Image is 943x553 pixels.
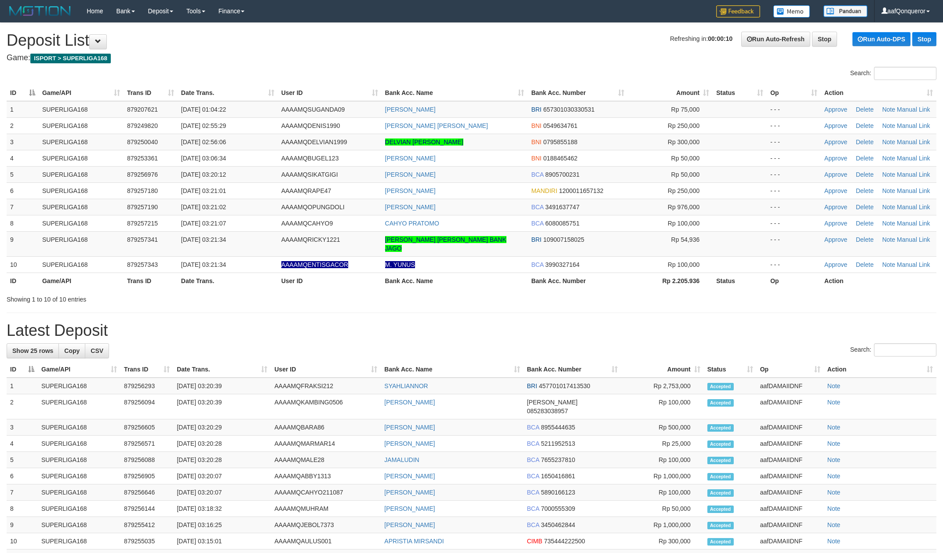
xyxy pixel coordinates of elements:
span: Accepted [707,424,734,432]
td: 7 [7,199,39,215]
span: Copy 0549634761 to clipboard [543,122,578,129]
span: 879257215 [127,220,158,227]
span: BNI [531,122,541,129]
td: SUPERLIGA168 [39,182,124,199]
a: Delete [856,220,874,227]
a: Delete [856,187,874,194]
th: Trans ID [124,273,178,289]
th: Action: activate to sort column ascending [824,361,936,378]
th: Game/API: activate to sort column ascending [39,85,124,101]
span: Accepted [707,383,734,390]
td: SUPERLIGA168 [39,134,124,150]
td: SUPERLIGA168 [39,166,124,182]
span: Rp 976,000 [668,204,699,211]
td: 7 [7,484,38,501]
th: Bank Acc. Number: activate to sort column ascending [524,361,621,378]
td: aafDAMAIIDNF [757,436,824,452]
td: 879256905 [120,468,173,484]
a: Manual Link [897,155,930,162]
span: Copy [64,347,80,354]
span: Accepted [707,399,734,407]
th: Bank Acc. Number: activate to sort column ascending [528,85,628,101]
th: ID: activate to sort column descending [7,85,39,101]
a: Approve [824,204,847,211]
td: AAAAMQABBY1313 [271,468,381,484]
a: Manual Link [897,122,930,129]
td: Rp 500,000 [621,419,704,436]
span: [DATE] 01:04:22 [181,106,226,113]
th: User ID: activate to sort column ascending [278,85,382,101]
span: Copy 109007158025 to clipboard [543,236,584,243]
th: Status: activate to sort column ascending [704,361,757,378]
a: [PERSON_NAME] [384,399,435,406]
td: SUPERLIGA168 [39,117,124,134]
span: AAAAMQDELVIAN1999 [281,138,347,146]
td: AAAAMQMUHRAM [271,501,381,517]
td: Rp 25,000 [621,436,704,452]
th: Status: activate to sort column ascending [713,85,767,101]
a: Manual Link [897,106,930,113]
span: 879257341 [127,236,158,243]
td: aafDAMAIIDNF [757,484,824,501]
span: Nama rekening ada tanda titik/strip, harap diedit [281,261,348,268]
a: Delete [856,106,874,113]
a: Delete [856,155,874,162]
a: [PERSON_NAME] [384,424,435,431]
span: Accepted [707,473,734,480]
a: [PERSON_NAME] [384,473,435,480]
td: SUPERLIGA168 [38,468,120,484]
span: BCA [527,473,539,480]
td: 9 [7,231,39,256]
td: - - - [767,101,821,118]
td: 4 [7,436,38,452]
span: BRI [527,382,537,389]
span: BCA [527,456,539,463]
td: - - - [767,150,821,166]
span: [DATE] 03:20:12 [181,171,226,178]
a: [PERSON_NAME] [384,440,435,447]
a: Note [827,473,841,480]
input: Search: [874,343,936,357]
a: Note [882,220,896,227]
th: Date Trans. [178,273,278,289]
span: AAAAMQDENIS1990 [281,122,340,129]
span: 879257180 [127,187,158,194]
a: Manual Link [897,220,930,227]
span: Rp 50,000 [671,155,700,162]
td: 5 [7,166,39,182]
span: 879249820 [127,122,158,129]
span: Accepted [707,457,734,464]
td: Rp 50,000 [621,501,704,517]
span: [PERSON_NAME] [527,399,578,406]
td: SUPERLIGA168 [39,101,124,118]
td: 3 [7,134,39,150]
td: 1 [7,378,38,394]
span: Copy 085283038957 to clipboard [527,407,568,415]
a: Note [827,424,841,431]
span: [DATE] 02:56:06 [181,138,226,146]
td: aafDAMAIIDNF [757,378,824,394]
th: Date Trans.: activate to sort column ascending [178,85,278,101]
span: Show 25 rows [12,347,53,354]
td: 879256605 [120,419,173,436]
span: Copy 457701017413530 to clipboard [539,382,590,389]
th: Amount: activate to sort column ascending [628,85,713,101]
label: Search: [850,343,936,357]
span: [DATE] 03:21:34 [181,261,226,268]
a: Note [827,399,841,406]
strong: 00:00:10 [708,35,732,42]
td: AAAAMQCAHYO211087 [271,484,381,501]
a: Delete [856,236,874,243]
span: BCA [531,204,543,211]
a: Manual Link [897,171,930,178]
a: Manual Link [897,236,930,243]
td: - - - [767,134,821,150]
th: Op: activate to sort column ascending [767,85,821,101]
a: JAMALUDIN [384,456,419,463]
a: CSV [85,343,109,358]
span: 879257190 [127,204,158,211]
td: SUPERLIGA168 [38,394,120,419]
span: Copy 3491637747 to clipboard [545,204,579,211]
td: SUPERLIGA168 [38,501,120,517]
a: [PERSON_NAME] [384,489,435,496]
